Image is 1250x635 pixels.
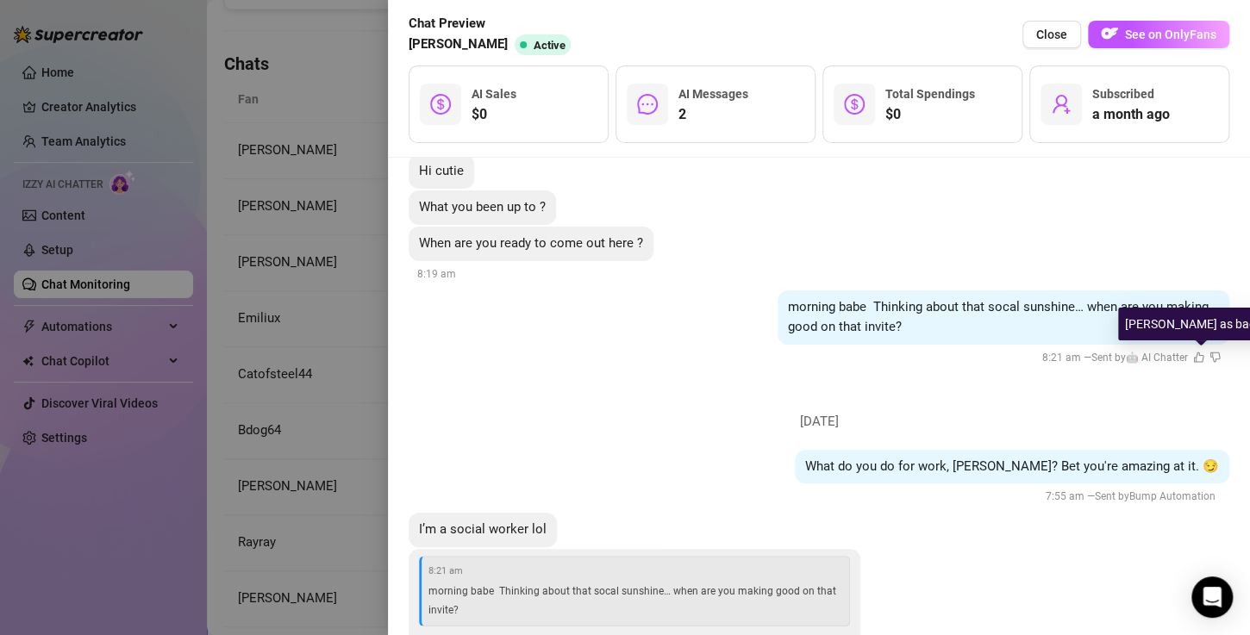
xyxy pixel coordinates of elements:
span: Sent by Bump Automation [1095,490,1216,502]
span: a month ago [1092,104,1170,125]
span: [PERSON_NAME] [409,34,508,55]
button: Close [1022,21,1081,48]
span: dollar [430,94,451,115]
span: like [1193,352,1204,363]
span: Active [534,39,566,52]
span: dislike [1209,352,1221,363]
a: OFSee on OnlyFans [1088,21,1229,49]
div: Open Intercom Messenger [1191,576,1233,618]
button: OFSee on OnlyFans [1088,21,1229,48]
span: Hi cutie [419,163,464,178]
span: dollar [844,94,865,115]
span: [DATE] [787,412,852,433]
span: Total Spendings [885,87,975,101]
span: See on OnlyFans [1125,28,1216,41]
span: Subscribed [1092,87,1154,101]
span: 8:19 am [417,268,456,280]
span: 2 [678,104,748,125]
span: AI Messages [678,87,748,101]
span: 7:55 am — [1046,490,1221,502]
span: I’m a social worker lol [419,521,547,537]
img: OF [1101,25,1118,42]
span: message [637,94,658,115]
span: What do you do for work, [PERSON_NAME]? Bet you're amazing at it. 😏 [805,458,1219,474]
span: $0 [472,104,516,125]
span: morning babe ️ Thinking about that socal sunshine… when are you making good on that invite? [428,585,836,616]
span: Sent by 🤖 AI Chatter [1091,352,1188,364]
span: Close [1036,28,1067,41]
span: user-add [1051,94,1072,115]
span: Chat Preview [409,14,578,34]
span: When are you ready to come out here ? [419,235,643,251]
span: morning babe ️ Thinking about that socal sunshine… when are you making good on that invite? [788,299,1209,335]
span: 8:21 am — [1042,352,1221,364]
span: $0 [885,104,975,125]
span: AI Sales [472,87,516,101]
span: What you been up to ? [419,199,546,215]
span: 8:21 am [428,563,842,578]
